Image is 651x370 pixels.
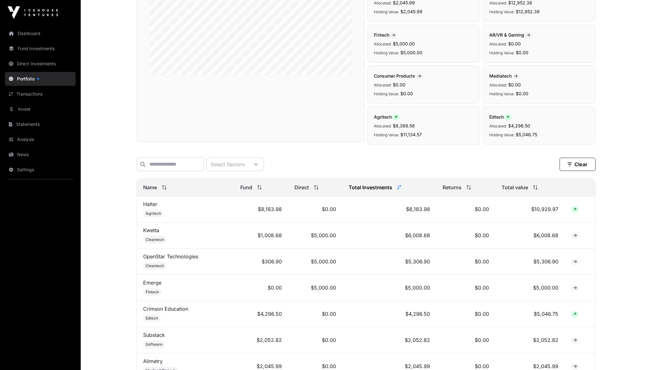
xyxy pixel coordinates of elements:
[5,42,76,56] a: Fund Investments
[5,26,76,40] a: Dashboard
[234,327,288,353] td: $2,052.82
[495,327,565,353] td: $2,052.82
[143,184,157,191] span: Name
[288,249,342,275] td: $5,000.00
[207,158,248,171] div: Select Sectors
[489,124,507,128] span: Allocated:
[5,163,76,177] a: Settings
[400,50,422,55] span: $5,000.00
[5,87,76,101] a: Transactions
[489,132,514,137] span: Holding Value:
[8,6,58,19] img: Icehouse Ventures Logo
[400,91,413,96] span: $0.00
[5,57,76,71] a: Direct Investments
[436,275,495,301] td: $0.00
[495,249,565,275] td: $5,306.90
[374,124,392,128] span: Allocated:
[5,148,76,162] a: News
[374,50,399,55] span: Holding Value:
[436,222,495,249] td: $0.00
[288,327,342,353] td: $0.00
[495,222,565,249] td: $6,008.68
[495,301,565,327] td: $5,046.75
[495,275,565,301] td: $5,000.00
[508,41,521,46] span: $0.00
[240,184,252,191] span: Fund
[234,249,288,275] td: $306.90
[619,340,651,370] iframe: Chat Widget
[374,32,398,38] span: Fintech
[393,82,405,87] span: $0.00
[342,275,436,301] td: $5,000.00
[5,102,76,116] a: Invest
[146,263,164,268] span: Cleantech
[288,301,342,327] td: $0.00
[342,301,436,327] td: $4,296.50
[436,249,495,275] td: $0.00
[400,132,422,137] span: $11,134.57
[234,222,288,249] td: $1,008.68
[143,253,198,260] a: OpenStar Technologies
[234,196,288,222] td: $8,183.98
[146,211,161,216] span: Agritech
[5,132,76,146] a: Analysis
[294,184,309,191] span: Direct
[288,222,342,249] td: $5,000.00
[146,316,158,321] span: Edtech
[342,249,436,275] td: $5,306.90
[374,91,399,96] span: Holding Value:
[489,1,507,5] span: Allocated:
[349,184,392,191] span: Total Investments
[560,158,596,171] button: Clear
[288,196,342,222] td: $0.00
[508,82,521,87] span: $0.00
[143,201,157,207] a: Halter
[374,132,399,137] span: Holding Value:
[374,1,392,5] span: Allocated:
[400,9,422,14] span: $2,045.99
[374,114,400,120] span: Agritech
[436,301,495,327] td: $0.00
[342,327,436,353] td: $2,052.82
[374,83,392,87] span: Allocated:
[342,196,436,222] td: $8,183.98
[374,42,392,46] span: Allocated:
[489,114,512,120] span: Edtech
[393,41,415,46] span: $5,000.00
[508,123,530,128] span: $4,296.50
[489,73,520,79] span: Mediatech
[489,50,514,55] span: Holding Value:
[436,196,495,222] td: $0.00
[143,227,159,233] a: Kwetta
[443,184,462,191] span: Returns
[374,9,399,14] span: Holding Value:
[489,91,514,96] span: Holding Value:
[5,72,76,86] a: Portfolio
[143,332,165,338] a: Substack
[489,9,514,14] span: Holding Value:
[516,9,540,14] span: $12,952.38
[234,301,288,327] td: $4,296.50
[516,91,528,96] span: $0.00
[495,196,565,222] td: $10,929.97
[436,327,495,353] td: $0.00
[502,184,528,191] span: Total value
[516,132,537,137] span: $5,046.75
[374,73,424,79] span: Consumer Products
[143,279,161,286] a: Emerge
[143,358,163,364] a: Alimetry
[288,275,342,301] td: $5,000.00
[489,83,507,87] span: Allocated:
[5,117,76,131] a: Statements
[143,306,188,312] a: Crimson Education
[516,50,528,55] span: $0.00
[146,237,164,242] span: Cleantech
[146,342,162,347] span: Software
[489,42,507,46] span: Allocated:
[146,290,159,295] span: Fintech
[342,222,436,249] td: $6,008.68
[393,123,415,128] span: $8,388.58
[489,32,533,38] span: AR/VR & Gaming
[234,275,288,301] td: $0.00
